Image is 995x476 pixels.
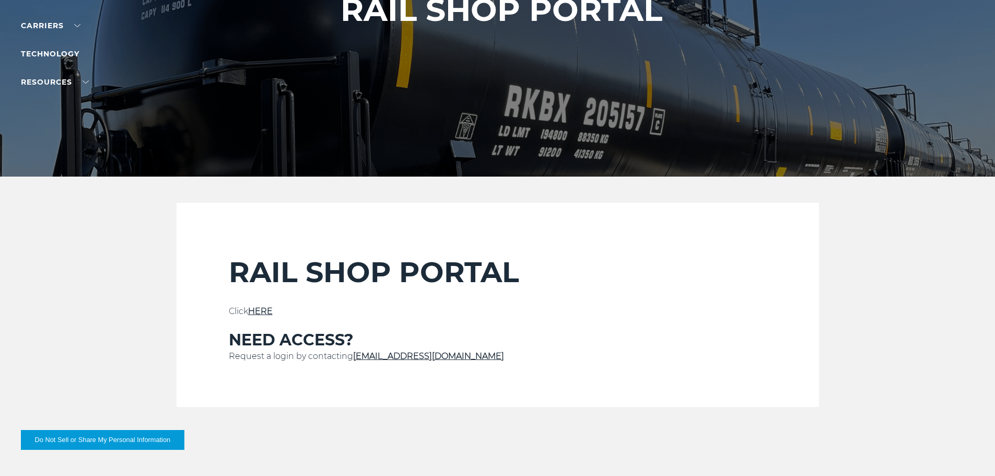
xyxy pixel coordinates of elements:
[248,306,273,316] a: HERE
[21,77,89,87] a: RESOURCES
[229,255,767,289] h2: RAIL SHOP PORTAL
[21,430,184,450] button: Do Not Sell or Share My Personal Information
[353,351,504,361] a: [EMAIL_ADDRESS][DOMAIN_NAME]
[21,49,79,59] a: Technology
[229,350,767,363] p: Request a login by contacting
[229,330,767,350] h3: NEED ACCESS?
[21,21,80,30] a: Carriers
[229,305,767,318] p: Click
